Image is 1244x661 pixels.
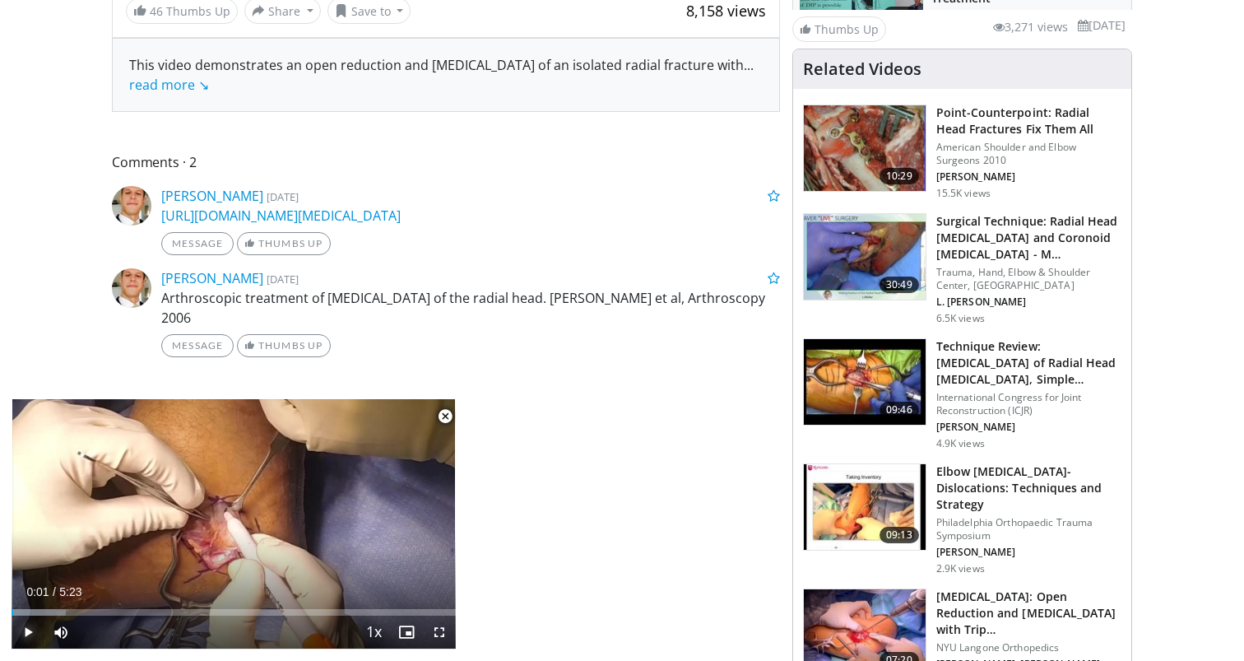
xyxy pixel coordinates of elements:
[936,105,1121,137] h3: Point-Counterpoint: Radial Head Fractures Fix Them All
[936,589,1121,638] h3: [MEDICAL_DATA]: Open Reduction and [MEDICAL_DATA] with Trip…
[150,3,163,19] span: 46
[936,562,985,575] p: 2.9K views
[804,464,926,550] img: 7224b7aa-e761-4226-87d2-a4eb586d946d.150x105_q85_crop-smart_upscale.jpg
[267,189,299,204] small: [DATE]
[803,59,921,79] h4: Related Videos
[686,1,766,21] span: 8,158 views
[803,463,1121,575] a: 09:13 Elbow [MEDICAL_DATA]-Dislocations: Techniques and Strategy Philadelphia Orthopaedic Trauma ...
[931,7,1125,22] div: Feat.
[803,338,1121,450] a: 09:46 Technique Review: [MEDICAL_DATA] of Radial Head [MEDICAL_DATA], Simple… International Congr...
[429,399,462,434] button: Close
[954,7,999,21] a: D. Person
[803,213,1121,325] a: 30:49 Surgical Technique: Radial Head [MEDICAL_DATA] and Coronoid [MEDICAL_DATA] - M… Trauma, Han...
[936,546,1121,559] p: [PERSON_NAME]
[112,268,151,308] img: Avatar
[936,421,1121,434] p: [PERSON_NAME]
[129,76,209,94] a: read more ↘
[936,437,985,450] p: 4.9K views
[423,616,456,649] button: Fullscreen
[804,214,926,300] img: 311bca1b-6bf8-4fc1-a061-6f657f32dced.150x105_q85_crop-smart_upscale.jpg
[936,338,1121,388] h3: Technique Review: [MEDICAL_DATA] of Radial Head [MEDICAL_DATA], Simple…
[936,187,991,200] p: 15.5K views
[129,56,754,94] span: ...
[12,616,44,649] button: Play
[936,516,1121,542] p: Philadelphia Orthopaedic Trauma Symposium
[112,186,151,226] img: Avatar
[884,7,919,21] span: 30:33
[880,168,919,184] span: 10:29
[267,272,299,286] small: [DATE]
[936,391,1121,417] p: International Congress for Joint Reconstruction (ICJR)
[804,339,926,425] img: 02eed25a-a381-45cb-b61b-a185b3a3b45c.150x105_q85_crop-smart_upscale.jpg
[936,296,1121,309] p: L. [PERSON_NAME]
[993,18,1068,36] li: 3,271 views
[59,585,81,598] span: 5:23
[936,213,1121,263] h3: Surgical Technique: Radial Head [MEDICAL_DATA] and Coronoid [MEDICAL_DATA] - M…
[161,187,263,205] a: [PERSON_NAME]
[936,141,1121,167] p: American Shoulder and Elbow Surgeons 2010
[44,616,77,649] button: Mute
[936,641,1121,654] p: NYU Langone Orthopedics
[936,312,985,325] p: 6.5K views
[936,463,1121,513] h3: Elbow [MEDICAL_DATA]-Dislocations: Techniques and Strategy
[112,151,780,173] span: Comments 2
[161,232,234,255] a: Message
[792,16,886,42] a: Thumbs Up
[880,277,919,293] span: 30:49
[1078,16,1126,35] li: [DATE]
[161,207,401,225] a: [URL][DOMAIN_NAME][MEDICAL_DATA]
[803,105,1121,200] a: 10:29 Point-Counterpoint: Radial Head Fractures Fix Them All American Shoulder and Elbow Surgeons...
[880,527,919,543] span: 09:13
[804,105,926,191] img: marra_1.png.150x105_q85_crop-smart_upscale.jpg
[53,585,56,598] span: /
[357,616,390,649] button: Playback Rate
[161,288,780,328] p: Arthroscopic treatment of [MEDICAL_DATA] of the radial head. [PERSON_NAME] et al, Arthroscopy 2006
[12,609,456,616] div: Progress Bar
[161,334,234,357] a: Message
[237,232,330,255] a: Thumbs Up
[129,55,763,95] div: This video demonstrates an open reduction and [MEDICAL_DATA] of an isolated radial fracture with
[26,585,49,598] span: 0:01
[936,170,1121,184] p: [PERSON_NAME]
[936,266,1121,292] p: Trauma, Hand, Elbow & Shoulder Center, [GEOGRAPHIC_DATA]
[237,334,330,357] a: Thumbs Up
[161,269,263,287] a: [PERSON_NAME]
[12,399,456,649] video-js: Video Player
[390,616,423,649] button: Enable picture-in-picture mode
[880,402,919,418] span: 09:46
